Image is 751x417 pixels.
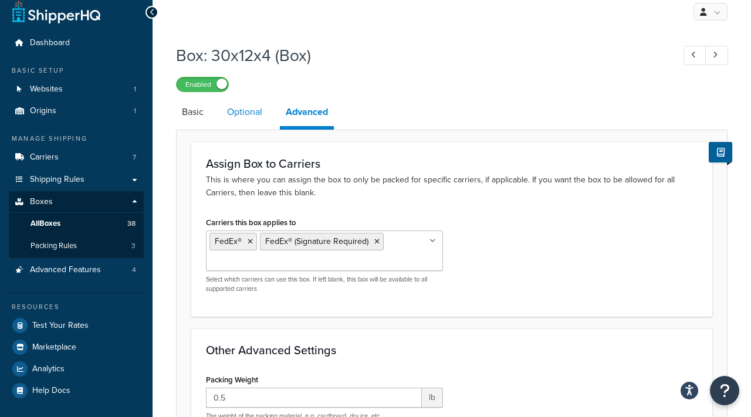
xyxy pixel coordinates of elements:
li: Websites [9,79,144,100]
a: Packing Rules3 [9,235,144,257]
span: lb [422,388,443,408]
button: Open Resource Center [710,376,739,405]
li: Boxes [9,191,144,258]
a: AllBoxes38 [9,213,144,235]
p: This is where you can assign the box to only be packed for specific carriers, if applicable. If y... [206,174,698,199]
label: Enabled [177,77,228,91]
h3: Other Advanced Settings [206,344,698,357]
div: Basic Setup [9,66,144,76]
p: Select which carriers can use this box. If left blank, this box will be available to all supporte... [206,275,443,293]
a: Optional [221,98,268,126]
a: Shipping Rules [9,169,144,191]
a: Previous Record [684,46,706,65]
li: Advanced Features [9,259,144,281]
a: Dashboard [9,32,144,54]
span: 38 [127,219,136,229]
span: Marketplace [32,343,76,352]
a: Help Docs [9,380,144,401]
li: Packing Rules [9,235,144,257]
label: Packing Weight [206,375,258,384]
div: Resources [9,302,144,312]
span: Websites [30,84,63,94]
h3: Assign Box to Carriers [206,157,698,170]
a: Carriers7 [9,147,144,168]
span: 1 [134,84,136,94]
span: Test Your Rates [32,321,89,331]
span: Shipping Rules [30,175,84,185]
a: Next Record [705,46,728,65]
span: FedEx® [215,235,242,248]
a: Advanced Features4 [9,259,144,281]
span: 4 [132,265,136,275]
label: Carriers this box applies to [206,218,296,227]
a: Boxes [9,191,144,213]
span: Packing Rules [31,241,77,251]
span: 1 [134,106,136,116]
a: Basic [176,98,209,126]
span: 3 [131,241,136,251]
span: Carriers [30,152,59,162]
span: Dashboard [30,38,70,48]
span: All Boxes [31,219,60,229]
div: Manage Shipping [9,134,144,144]
span: Help Docs [32,386,70,396]
a: Analytics [9,358,144,379]
span: 7 [133,152,136,162]
button: Show Help Docs [709,142,732,162]
h1: Box: 30x12x4 (Box) [176,44,662,67]
span: Advanced Features [30,265,101,275]
span: Analytics [32,364,65,374]
span: FedEx® (Signature Required) [265,235,368,248]
a: Advanced [280,98,334,130]
li: Origins [9,100,144,122]
a: Origins1 [9,100,144,122]
span: Origins [30,106,56,116]
li: Carriers [9,147,144,168]
a: Marketplace [9,337,144,358]
span: Boxes [30,197,53,207]
a: Test Your Rates [9,315,144,336]
a: Websites1 [9,79,144,100]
